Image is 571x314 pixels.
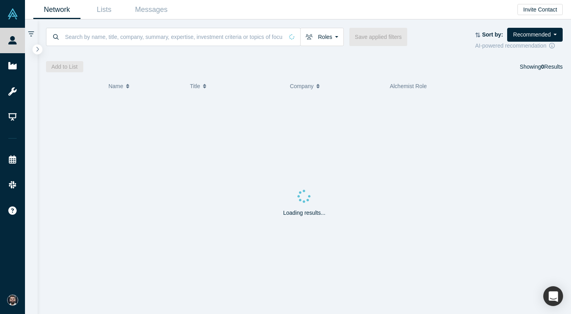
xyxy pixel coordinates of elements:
[128,0,175,19] a: Messages
[108,78,123,94] span: Name
[33,0,80,19] a: Network
[300,28,344,46] button: Roles
[7,8,18,19] img: Alchemist Vault Logo
[290,78,314,94] span: Company
[108,78,182,94] button: Name
[80,0,128,19] a: Lists
[349,28,407,46] button: Save applied filters
[482,31,503,38] strong: Sort by:
[541,64,563,70] span: Results
[541,64,544,70] strong: 0
[7,295,18,306] img: Rafi Wadan's Account
[475,42,563,50] div: AI-powered recommendation
[507,28,563,42] button: Recommended
[390,83,427,89] span: Alchemist Role
[283,209,326,217] p: Loading results...
[46,61,83,72] button: Add to List
[190,78,200,94] span: Title
[290,78,381,94] button: Company
[64,27,284,46] input: Search by name, title, company, summary, expertise, investment criteria or topics of focus
[190,78,282,94] button: Title
[517,4,563,15] button: Invite Contact
[520,61,563,72] div: Showing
